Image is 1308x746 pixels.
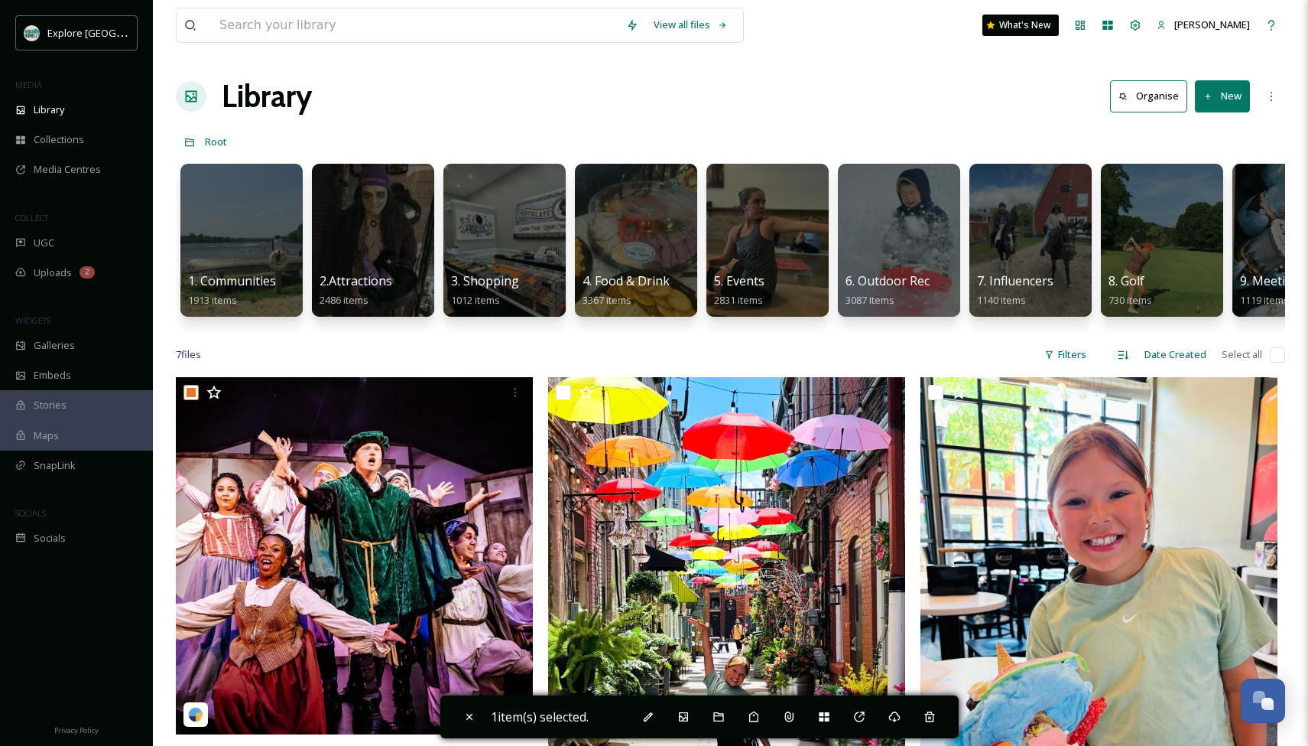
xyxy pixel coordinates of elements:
span: COLLECT [15,212,48,223]
span: 1. Communities [188,272,276,289]
span: 2486 items [320,293,368,307]
a: 8. Golf730 items [1108,274,1152,307]
span: Socials [34,531,66,546]
span: Media Centres [34,162,101,177]
span: MEDIA [15,79,42,90]
span: 2.Attractions [320,272,392,289]
span: Explore [GEOGRAPHIC_DATA][PERSON_NAME] [47,25,258,40]
span: 4. Food & Drink [583,272,670,289]
div: Date Created [1137,340,1214,370]
a: What's New [982,15,1059,36]
span: 1140 items [977,293,1026,307]
span: Root [205,135,227,148]
span: 6. Outdoor Rec [845,272,930,289]
span: Library [34,103,64,117]
span: WIDGETS [15,314,50,326]
button: Open Chat [1241,679,1285,723]
span: 1012 items [451,293,500,307]
span: 3367 items [583,293,631,307]
button: New [1195,80,1250,112]
a: 2.Attractions2486 items [320,274,392,307]
div: 2 [80,266,95,279]
a: Library [222,73,312,119]
a: 5. Events2831 items [714,274,764,307]
a: 1. Communities1913 items [188,274,276,307]
img: 67e7af72-b6c8-455a-acf8-98e6fe1b68aa.avif [24,25,40,41]
span: SnapLink [34,458,76,473]
span: 3087 items [845,293,894,307]
span: Embeds [34,368,71,383]
a: 4. Food & Drink3367 items [583,274,670,307]
span: Collections [34,132,84,147]
a: 3. Shopping1012 items [451,274,519,307]
span: 8. Golf [1108,272,1144,289]
a: Organise [1110,80,1195,112]
span: Uploads [34,265,72,280]
span: UGC [34,236,54,250]
span: 5. Events [714,272,764,289]
a: Root [205,132,227,151]
span: Galleries [34,338,75,353]
a: View all files [646,10,735,40]
button: Organise [1110,80,1187,112]
span: 2831 items [714,293,763,307]
img: snapsea-logo.png [188,707,203,722]
span: Maps [34,428,59,443]
span: 730 items [1108,293,1152,307]
input: Search your library [212,8,618,42]
span: Stories [34,398,67,412]
a: Privacy Policy [54,720,99,738]
div: Filters [1037,340,1094,370]
span: SOCIALS [15,507,46,519]
span: 1119 items [1240,293,1289,307]
span: Select all [1222,347,1262,362]
span: [PERSON_NAME] [1174,18,1250,31]
span: 1913 items [188,293,237,307]
span: 1 item(s) selected. [491,709,589,725]
span: 3. Shopping [451,272,519,289]
span: Privacy Policy [54,725,99,735]
span: 7 file s [176,347,201,362]
a: [PERSON_NAME] [1149,10,1258,40]
a: 7. Influencers1140 items [977,274,1053,307]
span: 7. Influencers [977,272,1053,289]
a: 6. Outdoor Rec3087 items [845,274,930,307]
img: autumnsierraxo-2143642.jpg [176,377,533,735]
